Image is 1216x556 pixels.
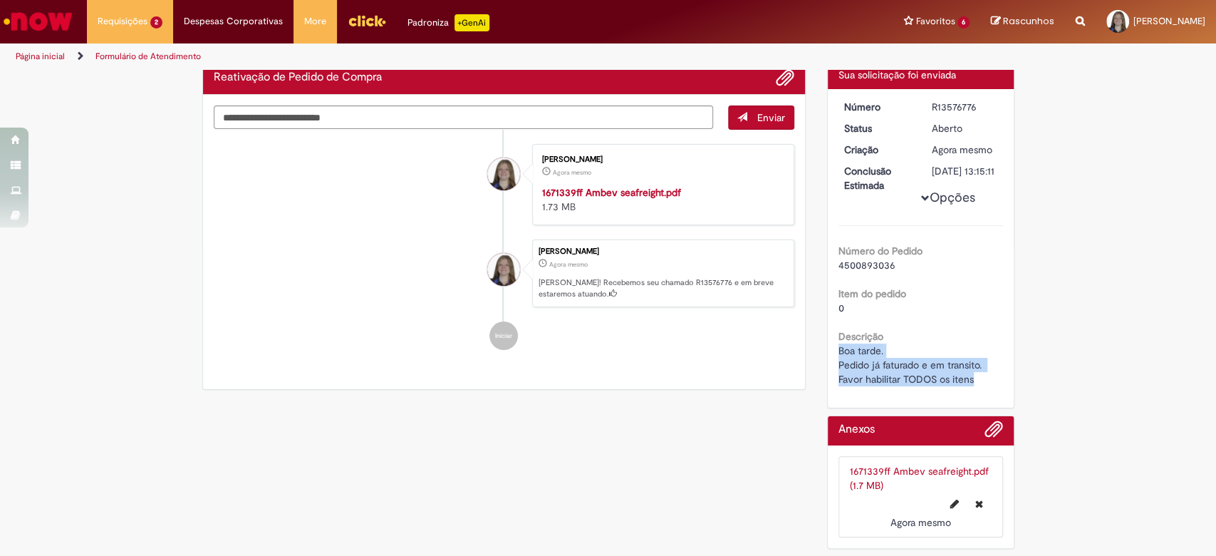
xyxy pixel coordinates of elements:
[214,130,795,365] ul: Histórico de tíquete
[833,143,921,157] dt: Criação
[553,168,591,177] span: Agora mesmo
[487,253,520,286] div: Tarsila Fernanda Arroyo Gabriel
[214,240,795,308] li: Tarsila Fernanda Arroyo Gabriel
[838,344,984,386] span: Boa tarde. Pedido já faturado e em transito. Favor habilitar TODOS os itens
[776,68,794,87] button: Adicionar anexos
[932,121,998,135] div: Aberto
[487,158,520,190] div: Tarsila Fernanda Arroyo Gabriel
[838,330,883,343] b: Descrição
[942,493,967,515] button: Editar nome de arquivo 1671339ff Ambev seafreight.pdf
[838,259,895,272] span: 4500893036
[932,164,998,178] div: [DATE] 13:15:11
[95,51,201,62] a: Formulário de Atendimento
[214,105,714,130] textarea: Digite sua mensagem aqui...
[850,465,989,492] a: 1671339ff Ambev seafreight.pdf (1.7 MB)
[833,164,921,192] dt: Conclusão Estimada
[542,185,779,214] div: 1.73 MB
[184,14,283,29] span: Despesas Corporativas
[1133,15,1205,27] span: [PERSON_NAME]
[11,43,800,70] ul: Trilhas de página
[991,15,1054,29] a: Rascunhos
[915,14,955,29] span: Favoritos
[553,168,591,177] time: 29/09/2025 13:15:07
[932,143,992,156] span: Agora mesmo
[150,16,162,29] span: 2
[890,516,951,529] time: 29/09/2025 13:15:07
[407,14,489,31] div: Padroniza
[454,14,489,31] p: +GenAi
[1003,14,1054,28] span: Rascunhos
[967,493,992,515] button: Excluir 1671339ff Ambev seafreight.pdf
[838,302,844,314] span: 0
[838,423,875,436] h2: Anexos
[932,100,998,114] div: R13576776
[984,420,1003,446] button: Adicionar anexos
[728,105,794,130] button: Enviar
[214,71,382,84] h2: Reativação de Pedido de Compra Histórico de tíquete
[932,143,992,156] time: 29/09/2025 13:15:08
[838,244,923,257] b: Número do Pedido
[98,14,147,29] span: Requisições
[838,68,956,81] span: Sua solicitação foi enviada
[890,516,951,529] span: Agora mesmo
[549,260,588,269] span: Agora mesmo
[542,155,779,164] div: [PERSON_NAME]
[838,287,906,300] b: Item do pedido
[833,121,921,135] dt: Status
[539,247,786,256] div: [PERSON_NAME]
[348,10,386,31] img: click_logo_yellow_360x200.png
[833,100,921,114] dt: Número
[549,260,588,269] time: 29/09/2025 13:15:08
[957,16,970,29] span: 6
[757,111,785,124] span: Enviar
[1,7,75,36] img: ServiceNow
[539,277,786,299] p: [PERSON_NAME]! Recebemos seu chamado R13576776 e em breve estaremos atuando.
[304,14,326,29] span: More
[932,143,998,157] div: 29/09/2025 13:15:08
[16,51,65,62] a: Página inicial
[542,186,681,199] a: 1671339ff Ambev seafreight.pdf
